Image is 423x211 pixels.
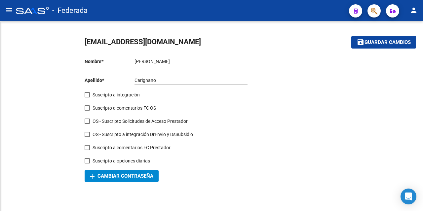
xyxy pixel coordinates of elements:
span: Suscripto a comentarios FC OS [93,104,156,112]
span: Suscripto a integración [93,91,140,99]
p: Apellido [85,77,135,84]
span: [EMAIL_ADDRESS][DOMAIN_NAME] [85,38,201,46]
mat-icon: menu [5,6,13,14]
button: Guardar cambios [351,36,416,48]
mat-icon: add [88,172,96,180]
span: - Federada [52,3,88,18]
div: Open Intercom Messenger [401,189,416,204]
mat-icon: save [357,38,365,46]
span: Cambiar Contraseña [90,173,153,179]
mat-icon: person [410,6,418,14]
button: Cambiar Contraseña [85,170,159,182]
span: Suscripto a opciones diarias [93,157,150,165]
span: OS - Suscripto a integración DrEnvio y DsSubsidio [93,130,193,138]
span: Suscripto a comentarios FC Prestador [93,144,171,152]
span: OS - Suscripto Solicitudes de Acceso Prestador [93,117,188,125]
p: Nombre [85,58,135,65]
span: Guardar cambios [365,40,411,46]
